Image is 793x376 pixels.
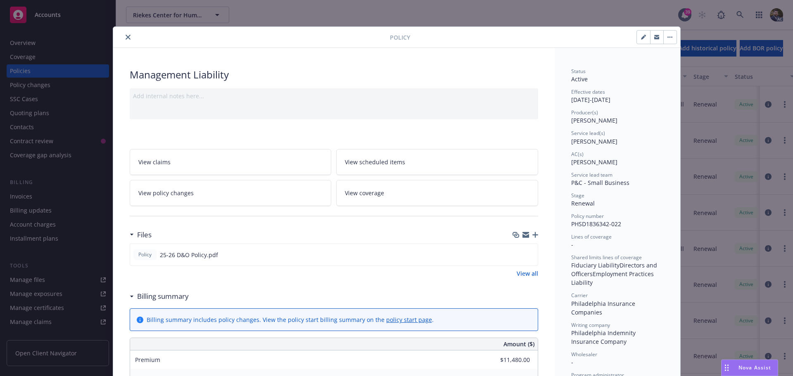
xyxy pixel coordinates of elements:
[147,315,434,324] div: Billing summary includes policy changes. View the policy start billing summary on the .
[138,158,171,166] span: View claims
[571,213,604,220] span: Policy number
[571,322,610,329] span: Writing company
[571,192,584,199] span: Stage
[738,364,771,371] span: Nova Assist
[571,233,612,240] span: Lines of coverage
[571,329,637,345] span: Philadelphia Indemnity Insurance Company
[571,88,664,104] div: [DATE] - [DATE]
[138,189,194,197] span: View policy changes
[571,292,588,299] span: Carrier
[571,351,597,358] span: Wholesaler
[571,68,586,75] span: Status
[160,251,218,259] span: 25-26 D&O Policy.pdf
[571,241,573,248] span: -
[571,171,613,178] span: Service lead team
[571,261,620,269] span: Fiduciary Liability
[571,75,588,83] span: Active
[390,33,410,42] span: Policy
[722,360,732,376] div: Drag to move
[571,151,584,158] span: AC(s)
[345,158,405,166] span: View scheduled items
[571,220,621,228] span: PHSD1836342-022
[503,340,534,348] span: Amount ($)
[527,251,534,259] button: preview file
[571,130,605,137] span: Service lead(s)
[130,149,332,175] a: View claims
[386,316,432,324] a: policy start page
[721,359,778,376] button: Nova Assist
[571,300,637,316] span: Philadelphia Insurance Companies
[130,180,332,206] a: View policy changes
[571,137,617,145] span: [PERSON_NAME]
[123,32,133,42] button: close
[517,269,538,278] a: View all
[571,109,598,116] span: Producer(s)
[571,179,629,187] span: P&C - Small Business
[130,229,152,240] div: Files
[571,254,642,261] span: Shared limits lines of coverage
[514,251,520,259] button: download file
[571,199,595,207] span: Renewal
[133,92,535,100] div: Add internal notes here...
[345,189,384,197] span: View coverage
[571,261,659,278] span: Directors and Officers
[571,358,573,366] span: -
[137,291,189,302] h3: Billing summary
[130,68,538,82] div: Management Liability
[481,354,535,366] input: 0.00
[137,251,153,258] span: Policy
[571,158,617,166] span: [PERSON_NAME]
[137,229,152,240] h3: Files
[135,356,160,364] span: Premium
[336,149,538,175] a: View scheduled items
[571,88,605,95] span: Effective dates
[571,116,617,124] span: [PERSON_NAME]
[130,291,189,302] div: Billing summary
[571,270,655,286] span: Employment Practices Liability
[336,180,538,206] a: View coverage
